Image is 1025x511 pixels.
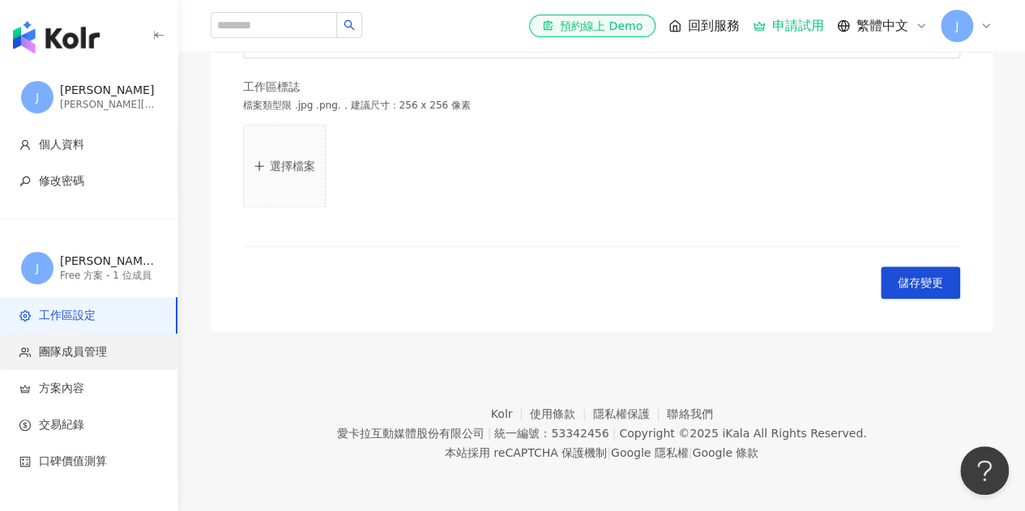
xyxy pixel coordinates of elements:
a: 聯絡我們 [667,407,712,420]
span: key [19,176,31,187]
span: user [19,139,31,151]
span: 回到服務 [688,17,740,35]
span: | [612,427,616,440]
div: 預約線上 Demo [542,18,643,34]
span: | [607,446,611,459]
span: 工作區設定 [39,308,96,324]
a: 回到服務 [668,17,740,35]
span: | [487,427,491,440]
div: 愛卡拉互動媒體股份有限公司 [336,427,484,440]
a: Google 隱私權 [611,446,689,459]
a: 隱私權保護 [593,407,668,420]
span: 交易紀錄 [39,417,84,433]
div: [PERSON_NAME][EMAIL_ADDRESS][DOMAIN_NAME] [60,98,157,112]
iframe: Help Scout Beacon - Open [960,446,1009,495]
span: 方案內容 [39,381,84,397]
p: 工作區標誌 [243,79,471,96]
button: plus選擇檔案 [243,125,326,207]
a: 使用條款 [530,407,593,420]
span: search [344,19,355,31]
span: 繁體中文 [856,17,908,35]
button: 儲存變更 [881,266,960,299]
span: 儲存變更 [898,276,943,289]
span: J [36,259,39,277]
p: 檔案類型限 .jpg .png.，建議尺寸：256 x 256 像素 [243,99,471,113]
span: 團隊成員管理 [39,344,107,360]
span: J [36,88,39,106]
a: iKala [722,427,750,440]
span: 個人資料 [39,137,84,153]
div: Free 方案 - 1 位成員 [60,269,157,283]
p: 選擇檔案 [270,160,315,172]
div: 統一編號：53342456 [494,427,609,440]
span: 修改密碼 [39,173,84,189]
a: 預約線上 Demo [529,15,656,37]
span: dollar [19,419,31,431]
span: | [689,446,693,459]
div: [PERSON_NAME] [60,83,157,99]
span: 本站採用 reCAPTCHA 保護機制 [445,443,758,462]
span: 口碑價值測算 [39,454,107,470]
a: Kolr [491,407,530,420]
div: [PERSON_NAME] 的工作區 [60,253,157,270]
span: calculator [19,456,31,467]
span: plus [254,160,267,172]
div: Copyright © 2025 All Rights Reserved. [619,427,866,440]
span: J [955,17,959,35]
img: logo [13,21,100,53]
a: 申請試用 [753,18,824,34]
a: Google 條款 [692,446,758,459]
